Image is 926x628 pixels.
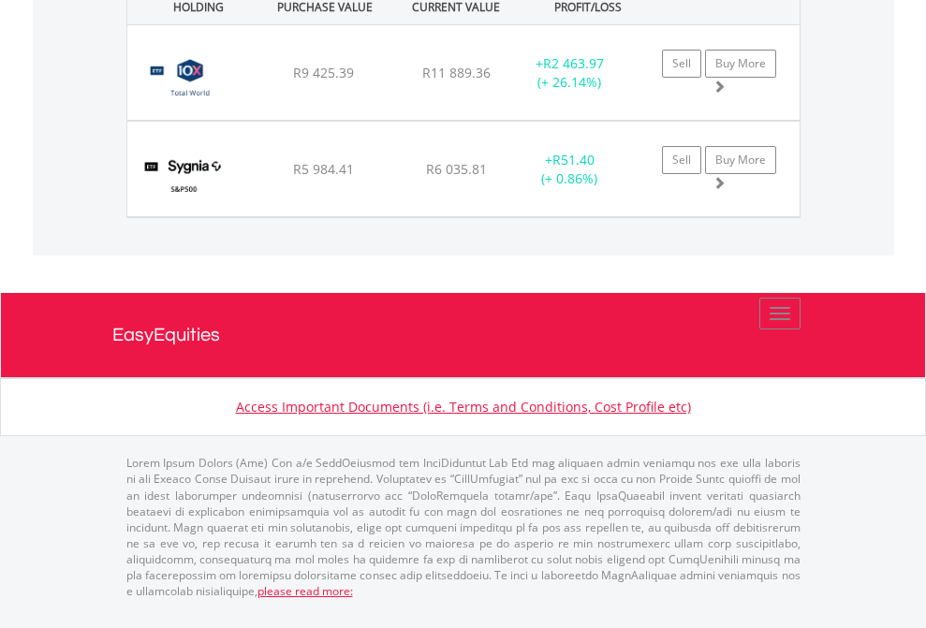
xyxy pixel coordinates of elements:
a: please read more: [257,583,353,599]
span: R9 425.39 [293,64,354,81]
a: Access Important Documents (i.e. Terms and Conditions, Cost Profile etc) [236,398,691,416]
a: EasyEquities [112,293,815,377]
span: R5 984.41 [293,160,354,178]
img: TFSA.SYG500.png [137,145,231,212]
div: + (+ 0.86%) [511,151,628,188]
a: Sell [662,50,701,78]
img: TFSA.GLOBAL.png [137,49,244,115]
span: R11 889.36 [422,64,491,81]
span: R2 463.97 [543,54,604,72]
span: R51.40 [552,151,595,168]
p: Lorem Ipsum Dolors (Ame) Con a/e SeddOeiusmod tem InciDiduntut Lab Etd mag aliquaen admin veniamq... [126,455,801,599]
a: Sell [662,146,701,174]
span: R6 035.81 [426,160,487,178]
a: Buy More [705,50,776,78]
div: + (+ 26.14%) [511,54,628,92]
a: Buy More [705,146,776,174]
